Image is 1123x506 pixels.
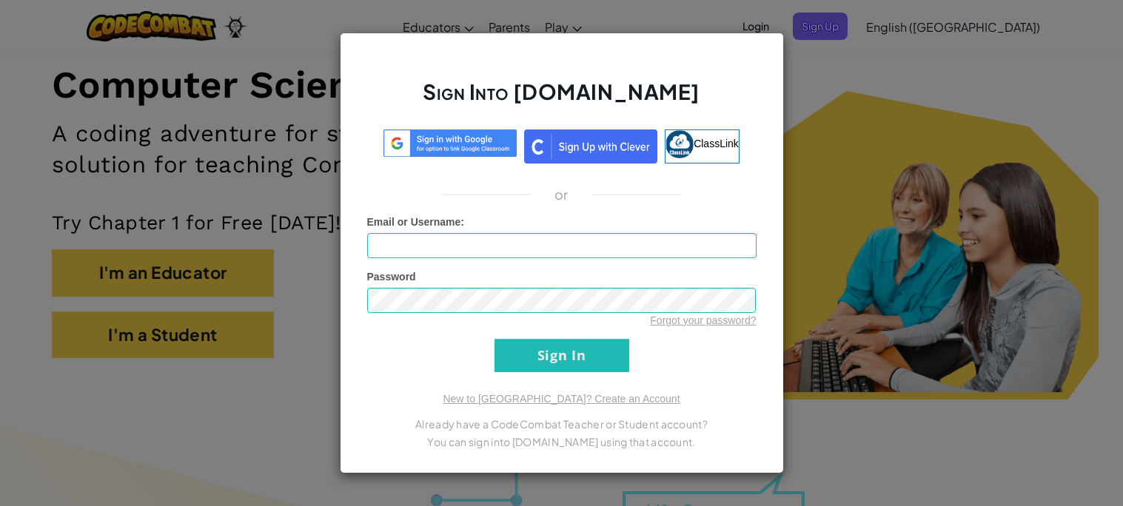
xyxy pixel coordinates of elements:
a: Forgot your password? [650,314,756,326]
input: Sign In [495,339,629,372]
label: : [367,215,465,229]
h2: Sign Into [DOMAIN_NAME] [367,78,757,121]
p: You can sign into [DOMAIN_NAME] using that account. [367,433,757,451]
span: ClassLink [694,138,739,149]
span: Email or Username [367,216,461,228]
span: Password [367,271,416,283]
img: log-in-google-sso.svg [383,129,517,157]
a: New to [GEOGRAPHIC_DATA]? Create an Account [443,393,680,405]
p: Already have a CodeCombat Teacher or Student account? [367,415,757,433]
img: classlink-logo-small.png [666,130,694,158]
img: clever_sso_button@2x.png [524,129,657,163]
p: or [554,186,569,203]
